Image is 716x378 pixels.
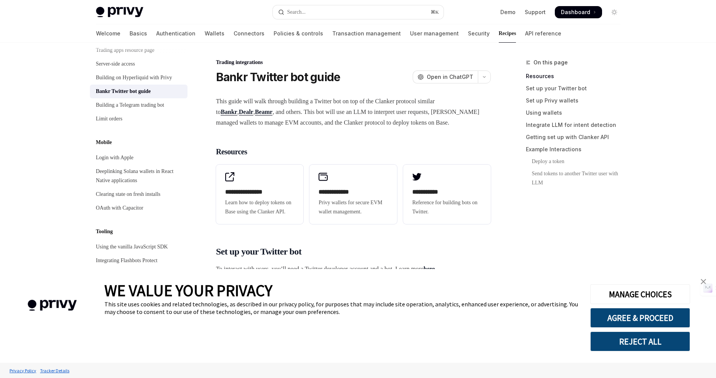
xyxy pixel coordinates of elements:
[96,138,112,147] h5: Mobile
[96,87,151,96] div: Bankr Twitter bot guide
[590,308,690,328] button: AGREE & PROCEED
[96,203,143,213] div: OAuth with Capacitor
[216,59,491,66] div: Trading integrations
[96,59,135,69] div: Server-side access
[427,73,473,81] span: Open in ChatGPT
[90,151,187,165] a: Login with Apple
[526,131,626,143] a: Getting set up with Clanker API
[90,267,187,281] a: Login with Lens
[499,24,516,43] a: Recipes
[500,8,516,16] a: Demo
[555,6,602,18] a: Dashboard
[216,165,304,224] a: **** **** **** *Learn how to deploy tokens on Base using the Clanker API.
[216,96,491,128] span: This guide will walk through building a Twitter bot on top of the Clanker protocol similar to , ,...
[90,187,187,201] a: Clearing state on fresh installs
[96,256,158,265] div: Integrating Flashbots Protect
[216,146,247,157] span: Resources
[608,6,620,18] button: Toggle dark mode
[561,8,590,16] span: Dashboard
[526,143,626,155] a: Example Interactions
[8,364,38,377] a: Privacy Policy
[590,332,690,351] button: REJECT ALL
[590,284,690,304] button: MANAGE CHOICES
[205,24,224,43] a: Wallets
[410,24,459,43] a: User management
[468,24,490,43] a: Security
[526,119,626,131] a: Integrate LLM for intent detection
[90,112,187,126] a: Limit orders
[96,227,113,236] h5: Tooling
[96,242,168,251] div: Using the vanilla JavaScript SDK
[526,107,626,119] a: Using wallets
[216,245,301,258] span: Set up your Twitter bot
[90,201,187,215] a: OAuth with Capacitor
[96,167,183,185] div: Deeplinking Solana wallets in React Native applications
[696,274,711,289] a: close banner
[90,71,187,85] a: Building on Hyperliquid with Privy
[234,24,264,43] a: Connectors
[413,70,478,83] button: Open in ChatGPT
[526,82,626,94] a: Set up your Twitter bot
[96,190,161,199] div: Clearing state on fresh installs
[431,9,439,15] span: ⌘ K
[90,254,187,267] a: Integrating Flashbots Protect
[526,155,626,168] a: Deploy a token
[96,7,143,18] img: light logo
[90,57,187,71] a: Server-side access
[701,279,706,284] img: close banner
[525,24,561,43] a: API reference
[255,109,272,115] a: Beamr
[38,364,71,377] a: Tracker Details
[90,98,187,112] a: Building a Telegram trading bot
[104,300,579,316] div: This site uses cookies and related technologies, as described in our privacy policy, for purposes...
[526,94,626,107] a: Set up Privy wallets
[319,198,388,216] span: Privy wallets for secure EVM wallet management.
[287,8,306,17] div: Search...
[412,198,482,216] span: Reference for building bots on Twitter.
[96,24,120,43] a: Welcome
[424,266,435,272] a: here
[96,153,134,162] div: Login with Apple
[274,24,323,43] a: Policies & controls
[239,109,253,115] a: Dealr
[96,114,123,123] div: Limit orders
[273,5,444,19] button: Open search
[332,24,401,43] a: Transaction management
[221,109,237,115] a: Bankr
[533,58,568,67] span: On this page
[104,280,272,300] span: WE VALUE YOUR PRIVACY
[309,165,397,224] a: **** **** ***Privy wallets for secure EVM wallet management.
[90,85,187,98] a: Bankr Twitter bot guide
[96,73,172,82] div: Building on Hyperliquid with Privy
[216,70,341,84] h1: Bankr Twitter bot guide
[525,8,546,16] a: Support
[526,70,626,82] a: Resources
[403,165,491,224] a: **** **** *Reference for building bots on Twitter.
[156,24,195,43] a: Authentication
[225,198,295,216] span: Learn how to deploy tokens on Base using the Clanker API.
[90,165,187,187] a: Deeplinking Solana wallets in React Native applications
[130,24,147,43] a: Basics
[11,289,93,322] img: company logo
[96,101,164,110] div: Building a Telegram trading bot
[90,240,187,254] a: Using the vanilla JavaScript SDK
[526,168,626,189] a: Send tokens to another Twitter user with LLM
[216,264,491,274] span: To interact with users, you’ll need a Twitter developer account and a bot. Learn more .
